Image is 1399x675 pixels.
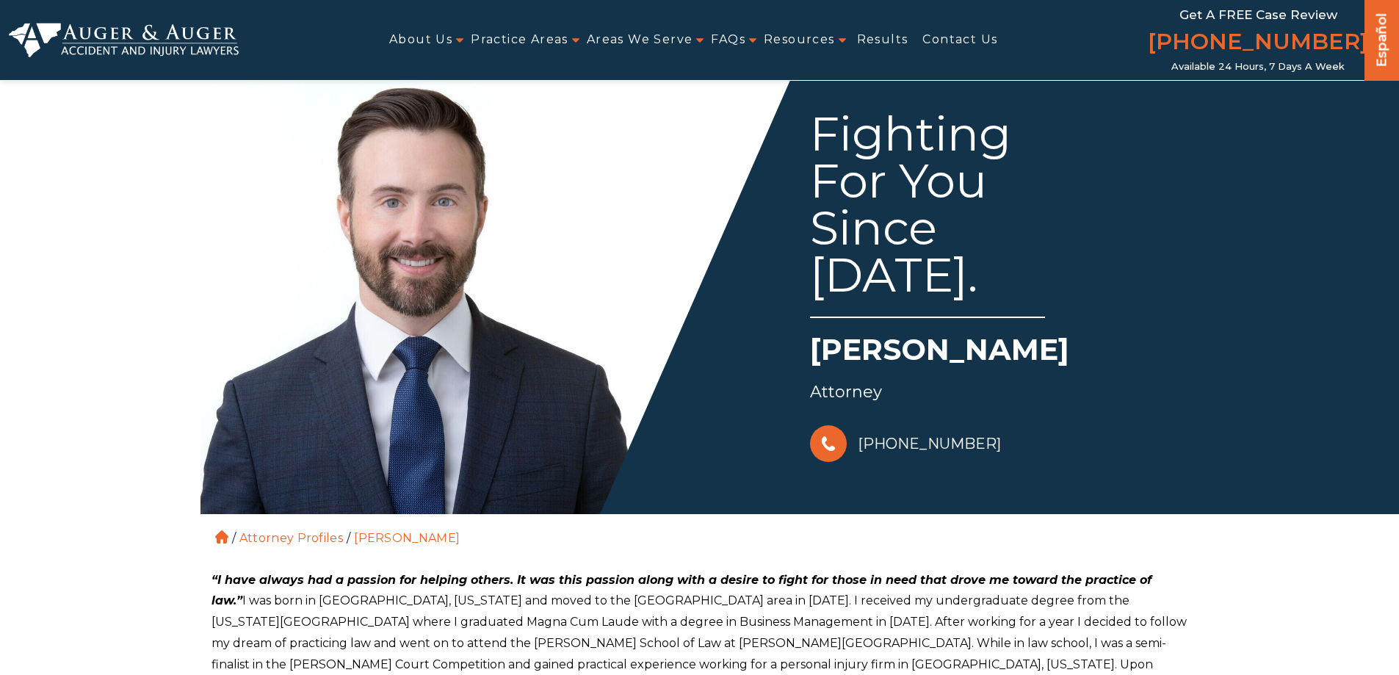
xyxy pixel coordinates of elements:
div: Attorney [810,378,1190,407]
a: [PHONE_NUMBER] [1148,26,1368,61]
a: [PHONE_NUMBER] [810,422,1001,466]
span: Get a FREE Case Review [1179,7,1337,22]
img: Hunter Gillespie [200,73,641,514]
a: Results [857,24,908,57]
ol: / / [212,514,1188,548]
a: About Us [389,24,452,57]
a: Resources [764,24,835,57]
a: FAQs [711,24,745,57]
a: Home [215,530,228,544]
a: Contact Us [922,24,997,57]
a: Attorney Profiles [239,531,343,545]
a: Areas We Serve [587,24,693,57]
em: “I have always had a passion for helping others. It was this passion along with a desire to fight... [212,573,1152,608]
h1: [PERSON_NAME] [810,329,1190,378]
span: Available 24 Hours, 7 Days a Week [1171,61,1345,73]
img: Auger & Auger Accident and Injury Lawyers Logo [9,23,239,58]
a: Practice Areas [471,24,568,57]
div: Fighting For You Since [DATE]. [810,110,1045,318]
li: [PERSON_NAME] [350,531,463,545]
